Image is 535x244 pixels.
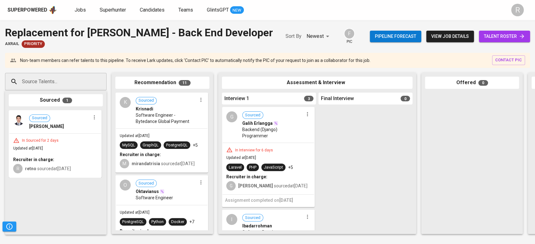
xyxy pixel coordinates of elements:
button: Pipeline forecast [370,31,421,42]
span: sourced at [DATE] [238,183,307,188]
p: Non-team members can refer talents to this pipeline. To receive Lark updates, click 'Contact PIC'... [20,57,370,64]
span: GlintsGPT [207,7,229,13]
span: Updated at [DATE] [120,210,149,215]
span: Sourced [243,112,263,118]
h6: Assignment completed on [225,197,312,204]
span: Priority [22,41,45,47]
span: Sourced [136,98,156,104]
div: M [120,159,129,168]
p: +5 [193,142,198,148]
div: GraphQL [143,142,159,148]
a: Superhunter [100,6,127,14]
span: Software Engineer - Bytedance Global Payment [136,112,197,125]
span: sourced at [DATE] [132,161,195,166]
div: New Job received from Demand Team [22,40,45,48]
img: magic_wand.svg [160,189,165,194]
div: F [344,28,355,39]
span: NEW [230,7,244,13]
span: contact pic [495,57,522,64]
div: PostgreSQL [166,142,188,148]
span: 1 [62,98,72,103]
span: view job details [431,33,469,40]
b: Recruiter in charge: [13,157,54,162]
span: [DATE] [279,198,293,203]
img: app logo [49,5,57,15]
span: Final Interview [321,95,354,102]
div: KSourcedKrisnadiSoftware Engineer - Bytedance Global PaymentUpdated at[DATE]MySQLGraphQLPostgreSQ... [115,93,208,173]
div: Assessment & Interview [222,77,412,89]
div: PHP [249,165,256,170]
a: Teams [178,6,194,14]
div: Sourced[PERSON_NAME]In Sourced for 2 daysUpdated at[DATE]Recruiter in charge:Rretno sourcedat[DATE] [9,110,102,178]
span: Oktavianus [136,188,159,195]
p: +5 [288,164,293,170]
div: MySQL [122,142,135,148]
div: Docker [171,219,184,225]
span: Interview 1 [224,95,249,102]
div: JavaScript [264,165,283,170]
span: Pipeline forecast [375,33,416,40]
span: Sourced [243,215,263,221]
p: +7 [189,219,194,225]
img: 9060b57bbd1684c1aa93243f72fe34a3.jpg [13,114,24,125]
p: Newest [307,33,324,40]
span: Teams [178,7,193,13]
b: [PERSON_NAME] [238,183,273,188]
span: Ibadarrohman [242,223,272,229]
span: Axrail [5,41,19,47]
div: Replacement for [PERSON_NAME] - Back End Developer [5,25,273,40]
p: Sort By [286,33,302,40]
button: Open [103,81,104,82]
b: Recruiter in charge: [120,229,161,234]
b: mirandatrisia [132,161,160,166]
div: G [226,181,236,191]
span: 0 [478,80,488,86]
span: sourced at [DATE] [25,166,71,171]
span: Software Engineer [136,195,173,201]
span: Galih Erlangga [242,120,273,126]
span: 3 [304,96,313,101]
div: Superpowered [8,7,47,14]
img: magic_wand.svg [273,121,278,126]
div: pic [344,28,355,44]
b: Recruiter in charge: [120,152,161,157]
div: R [13,164,23,173]
div: PostgreSQL [122,219,144,225]
span: Sourced [29,115,50,121]
span: Updated at [DATE] [226,155,256,160]
span: Sourced [136,180,156,186]
div: Laravel [229,165,242,170]
div: Sourced [9,94,103,106]
a: GlintsGPT NEW [207,6,244,14]
div: I [226,214,237,225]
b: retno [25,166,36,171]
button: contact pic [492,55,525,65]
div: O [120,180,131,191]
span: Candidates [140,7,165,13]
span: 11 [179,80,191,86]
span: 0 [401,96,410,101]
span: Superhunter [100,7,126,13]
span: Software Developer [242,229,282,235]
div: Python [151,219,164,225]
div: G [226,111,237,122]
div: Offered [425,77,519,89]
button: Pipeline Triggers [3,221,16,231]
span: [PERSON_NAME] [29,123,64,130]
a: Superpoweredapp logo [8,5,57,15]
span: Jobs [75,7,86,13]
div: In Sourced for 2 days [19,138,61,143]
a: Candidates [140,6,166,14]
div: Newest [307,31,331,42]
div: GSourcedGalih ErlanggaBackend (Django) ProgrammerIn Interview for 6 daysUpdated at[DATE]LaravelPH... [222,107,315,207]
span: Updated at [DATE] [120,134,149,138]
button: view job details [426,31,474,42]
span: Backend (Django) Programmer [242,126,303,139]
span: talent roster [484,33,525,40]
span: Updated at [DATE] [13,146,43,150]
b: Recruiter in charge: [226,174,267,179]
div: K [120,97,131,108]
a: Jobs [75,6,87,14]
div: Recommendation [115,77,209,89]
div: R [511,4,524,16]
